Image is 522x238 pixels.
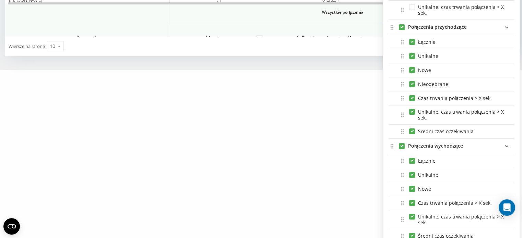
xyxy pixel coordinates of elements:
div: Unikalne [388,49,514,63]
div: Unikalne, czas trwania połączenia > X sek. [388,105,514,125]
button: Open CMP widget [3,218,20,235]
span: Wszystkie połączenia [189,10,496,15]
div: Czas trwania połączenia > X sek. [388,196,514,210]
span: Pracownik [16,35,158,40]
span: Całkowity czas trwania połączenia [278,35,383,40]
label: Średni czas oczekiwania [409,128,474,134]
label: Unikalne, czas trwania połączenia > X sek. [409,4,511,16]
label: Unikalne, czas trwania połączenia > X sek. [409,214,511,225]
label: Unikalne, czas trwania połączenia > X sek. [409,109,511,121]
label: Nieodebrane [409,81,448,87]
label: Unikalne [409,172,438,178]
div: Open Intercom Messenger [499,199,515,216]
div: Połączenia przychodzące [408,24,466,30]
div: Czas trwania połączenia > X sek. [388,91,514,105]
div: Nieodebrane [388,77,514,91]
span: Łącznie [173,35,254,40]
div: Nowe [388,63,514,77]
div: Średni czas oczekiwania [388,125,514,139]
label: Łącznie [409,158,436,164]
div: Unikalne [388,168,514,182]
div: Unikalne, czas trwania połączenia > X sek. [388,1,514,20]
label: Nowe [409,67,431,73]
div: Połączenia wychodzące [408,143,463,149]
label: Unikalne [409,53,438,59]
label: Czas trwania połączenia > X sek. [409,200,492,206]
div: Nowe [388,182,514,196]
label: Łącznie [409,39,436,45]
div: outgoingFields quote list [388,139,514,154]
span: Wiersze na stronę [9,43,45,49]
div: Łącznie [388,154,514,168]
div: incomingFields quote list [388,20,514,35]
label: Czas trwania połączenia > X sek. [409,95,492,101]
label: Nowe [409,186,431,192]
div: Unikalne, czas trwania połączenia > X sek. [388,210,514,229]
div: Łącznie [388,35,514,49]
div: 10 [50,43,55,50]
